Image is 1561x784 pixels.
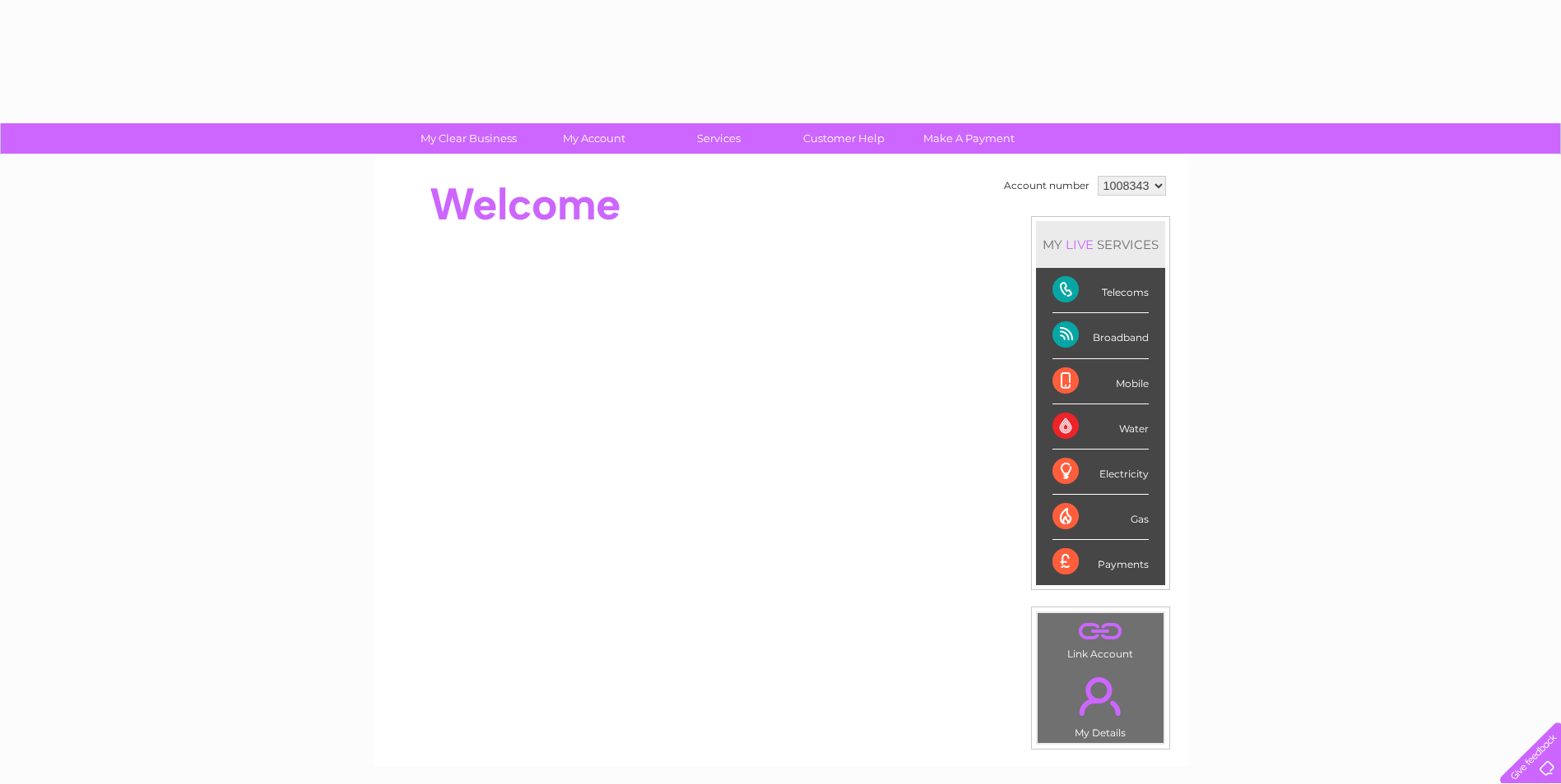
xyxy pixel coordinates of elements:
div: Water [1052,404,1149,450]
a: Services [651,123,787,154]
div: Gas [1052,495,1149,540]
div: LIVE [1062,237,1097,252]
td: My Details [1037,663,1164,744]
a: . [1042,667,1159,725]
div: Telecoms [1052,268,1149,313]
div: MY SERVICES [1036,221,1165,268]
div: Mobile [1052,359,1149,404]
td: Account number [1000,172,1094,200]
a: My Clear Business [401,123,537,154]
div: Broadband [1052,313,1149,358]
a: Customer Help [776,123,912,154]
a: My Account [526,123,662,154]
td: Link Account [1037,612,1164,664]
a: Make A Payment [901,123,1037,154]
div: Electricity [1052,450,1149,495]
div: Payments [1052,540,1149,584]
a: . [1042,617,1159,646]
